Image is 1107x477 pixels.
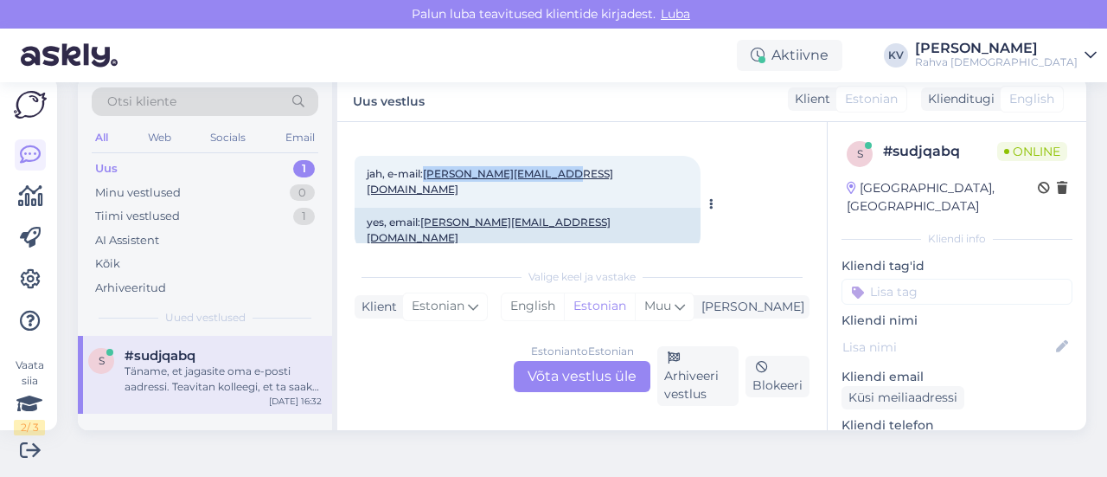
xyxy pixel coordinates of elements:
[841,231,1072,247] div: Kliendi info
[921,90,995,108] div: Klienditugi
[857,147,863,160] span: s
[367,167,613,196] a: [PERSON_NAME][EMAIL_ADDRESS][DOMAIN_NAME]
[737,40,842,71] div: Aktiivne
[14,91,47,119] img: Askly Logo
[367,167,613,196] span: jah, e-mail:
[841,368,1072,386] p: Kliendi email
[564,293,635,319] div: Estonian
[165,310,246,326] span: Uued vestlused
[531,344,634,359] div: Estonian to Estonian
[841,257,1072,275] p: Kliendi tag'id
[290,184,315,202] div: 0
[915,55,1078,69] div: Rahva [DEMOGRAPHIC_DATA]
[412,297,464,316] span: Estonian
[14,420,45,435] div: 2 / 3
[269,395,322,408] div: [DATE] 16:32
[355,298,397,316] div: Klient
[125,348,195,364] span: #sudjqabq
[1009,90,1054,108] span: English
[656,6,695,22] span: Luba
[502,293,564,319] div: English
[355,269,809,285] div: Valige keel ja vastake
[745,356,809,397] div: Blokeeri
[282,126,318,149] div: Email
[207,126,249,149] div: Socials
[841,312,1072,330] p: Kliendi nimi
[107,93,176,111] span: Otsi kliente
[841,279,1072,305] input: Lisa tag
[694,298,804,316] div: [PERSON_NAME]
[845,90,898,108] span: Estonian
[847,179,1038,216] div: [GEOGRAPHIC_DATA], [GEOGRAPHIC_DATA]
[355,208,701,253] div: yes, email:
[884,43,908,68] div: KV
[144,126,175,149] div: Web
[125,364,322,395] div: Täname, et jagasite oma e-posti aadressi. Teavitan kolleegi, et ta saaks teie tellimuse tühistami...
[95,280,166,297] div: Arhiveeritud
[95,255,120,273] div: Kõik
[95,208,180,225] div: Tiimi vestlused
[842,338,1053,357] input: Lisa nimi
[293,160,315,177] div: 1
[883,141,997,162] div: # sudjqabq
[997,142,1067,161] span: Online
[841,416,1072,435] p: Kliendi telefon
[293,208,315,225] div: 1
[95,160,118,177] div: Uus
[14,358,45,435] div: Vaata siia
[92,126,112,149] div: All
[841,386,964,409] div: Küsi meiliaadressi
[514,361,650,392] div: Võta vestlus üle
[95,232,159,249] div: AI Assistent
[788,90,830,108] div: Klient
[99,354,105,367] span: s
[367,216,611,244] a: [PERSON_NAME][EMAIL_ADDRESS][DOMAIN_NAME]
[657,346,739,406] div: Arhiveeri vestlus
[915,42,1078,55] div: [PERSON_NAME]
[95,184,181,202] div: Minu vestlused
[353,87,425,111] label: Uus vestlus
[915,42,1097,69] a: [PERSON_NAME]Rahva [DEMOGRAPHIC_DATA]
[644,298,671,313] span: Muu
